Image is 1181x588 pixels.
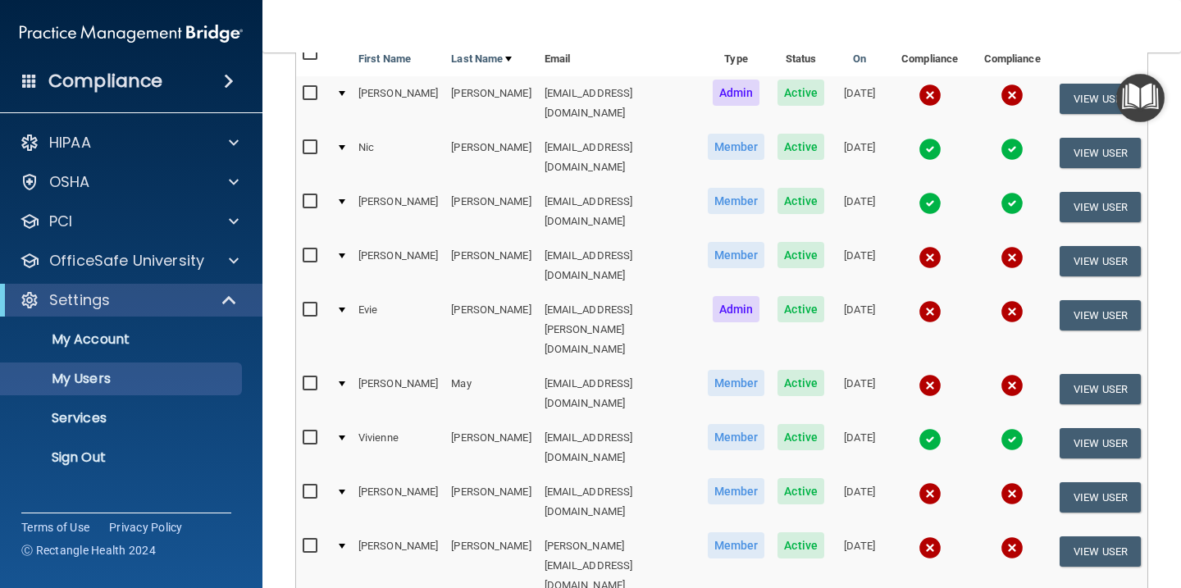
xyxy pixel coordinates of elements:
[1060,192,1141,222] button: View User
[445,421,537,475] td: [PERSON_NAME]
[708,424,765,450] span: Member
[831,239,888,293] td: [DATE]
[831,475,888,529] td: [DATE]
[713,80,760,106] span: Admin
[919,300,942,323] img: cross.ca9f0e7f.svg
[20,133,239,153] a: HIPAA
[445,185,537,239] td: [PERSON_NAME]
[1060,246,1141,276] button: View User
[20,17,243,50] img: PMB logo
[538,76,701,130] td: [EMAIL_ADDRESS][DOMAIN_NAME]
[831,130,888,185] td: [DATE]
[445,475,537,529] td: [PERSON_NAME]
[831,367,888,421] td: [DATE]
[538,293,701,367] td: [EMAIL_ADDRESS][PERSON_NAME][DOMAIN_NAME]
[352,76,445,130] td: [PERSON_NAME]
[919,138,942,161] img: tick.e7d51cea.svg
[21,542,156,558] span: Ⓒ Rectangle Health 2024
[20,212,239,231] a: PCI
[358,49,411,69] a: First Name
[109,519,183,536] a: Privacy Policy
[352,475,445,529] td: [PERSON_NAME]
[538,475,701,529] td: [EMAIL_ADDRESS][DOMAIN_NAME]
[708,134,765,160] span: Member
[1060,482,1141,513] button: View User
[445,293,537,367] td: [PERSON_NAME]
[919,246,942,269] img: cross.ca9f0e7f.svg
[49,172,90,192] p: OSHA
[1001,374,1024,397] img: cross.ca9f0e7f.svg
[919,374,942,397] img: cross.ca9f0e7f.svg
[1001,300,1024,323] img: cross.ca9f0e7f.svg
[1060,374,1141,404] button: View User
[1060,428,1141,458] button: View User
[20,172,239,192] a: OSHA
[777,424,824,450] span: Active
[352,185,445,239] td: [PERSON_NAME]
[352,239,445,293] td: [PERSON_NAME]
[538,185,701,239] td: [EMAIL_ADDRESS][DOMAIN_NAME]
[1060,84,1141,114] button: View User
[352,130,445,185] td: Nic
[777,80,824,106] span: Active
[919,84,942,107] img: cross.ca9f0e7f.svg
[1060,138,1141,168] button: View User
[538,367,701,421] td: [EMAIL_ADDRESS][DOMAIN_NAME]
[445,76,537,130] td: [PERSON_NAME]
[777,134,824,160] span: Active
[445,130,537,185] td: [PERSON_NAME]
[831,421,888,475] td: [DATE]
[1001,428,1024,451] img: tick.e7d51cea.svg
[11,449,235,466] p: Sign Out
[919,428,942,451] img: tick.e7d51cea.svg
[21,519,89,536] a: Terms of Use
[49,212,72,231] p: PCI
[20,251,239,271] a: OfficeSafe University
[708,370,765,396] span: Member
[1001,138,1024,161] img: tick.e7d51cea.svg
[352,421,445,475] td: Vivienne
[20,290,238,310] a: Settings
[445,239,537,293] td: [PERSON_NAME]
[777,478,824,504] span: Active
[1060,300,1141,330] button: View User
[777,532,824,558] span: Active
[48,70,162,93] h4: Compliance
[1001,246,1024,269] img: cross.ca9f0e7f.svg
[713,296,760,322] span: Admin
[708,478,765,504] span: Member
[11,410,235,426] p: Services
[777,296,824,322] span: Active
[352,293,445,367] td: Evie
[919,482,942,505] img: cross.ca9f0e7f.svg
[777,188,824,214] span: Active
[831,293,888,367] td: [DATE]
[49,290,110,310] p: Settings
[538,239,701,293] td: [EMAIL_ADDRESS][DOMAIN_NAME]
[1001,192,1024,215] img: tick.e7d51cea.svg
[831,185,888,239] td: [DATE]
[708,532,765,558] span: Member
[708,188,765,214] span: Member
[11,371,235,387] p: My Users
[1001,84,1024,107] img: cross.ca9f0e7f.svg
[49,133,91,153] p: HIPAA
[831,76,888,130] td: [DATE]
[451,49,512,69] a: Last Name
[1001,482,1024,505] img: cross.ca9f0e7f.svg
[777,370,824,396] span: Active
[11,331,235,348] p: My Account
[445,367,537,421] td: May
[1116,74,1165,122] button: Open Resource Center
[538,130,701,185] td: [EMAIL_ADDRESS][DOMAIN_NAME]
[49,251,204,271] p: OfficeSafe University
[919,192,942,215] img: tick.e7d51cea.svg
[897,490,1161,556] iframe: Drift Widget Chat Controller
[777,242,824,268] span: Active
[352,367,445,421] td: [PERSON_NAME]
[538,421,701,475] td: [EMAIL_ADDRESS][DOMAIN_NAME]
[708,242,765,268] span: Member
